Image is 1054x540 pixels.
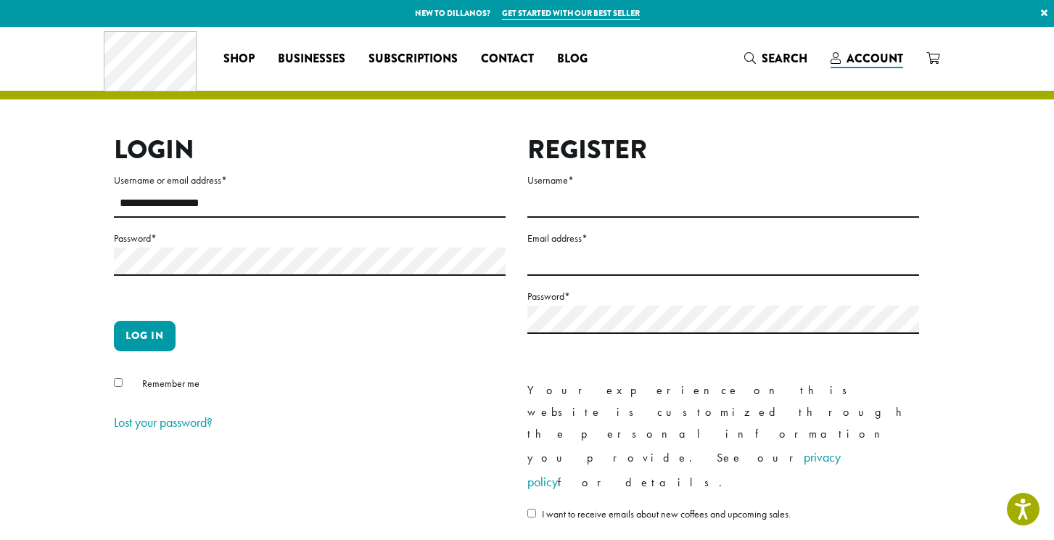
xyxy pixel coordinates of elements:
p: Your experience on this website is customized through the personal information you provide. See o... [527,380,919,494]
input: I want to receive emails about new coffees and upcoming sales. [527,509,536,517]
label: Password [527,287,919,306]
label: Username [527,171,919,189]
span: Shop [223,50,255,68]
span: Account [847,50,903,67]
span: Subscriptions [369,50,458,68]
span: Businesses [278,50,345,68]
a: Search [733,46,819,70]
h2: Login [114,134,506,165]
a: privacy policy [527,449,841,490]
button: Log in [114,321,176,351]
label: Email address [527,229,919,247]
span: Remember me [142,377,199,390]
span: I want to receive emails about new coffees and upcoming sales. [542,507,791,520]
span: Contact [481,50,534,68]
label: Password [114,229,506,247]
a: Lost your password? [114,414,213,430]
a: Shop [212,47,266,70]
h2: Register [527,134,919,165]
span: Search [762,50,807,67]
span: Blog [557,50,588,68]
a: Get started with our best seller [502,7,640,20]
label: Username or email address [114,171,506,189]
